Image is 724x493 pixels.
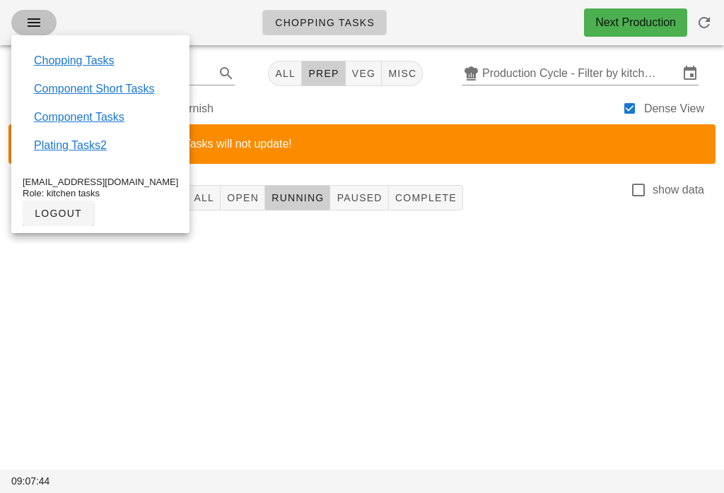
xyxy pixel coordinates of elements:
[262,10,387,35] a: Chopping Tasks
[330,185,388,210] button: Paused
[653,183,704,197] label: show data
[187,185,221,210] button: All
[595,14,676,31] div: Next Production
[48,136,704,153] div: Disconnected from Server. Tasks will not update!
[271,192,324,203] span: Running
[274,68,296,79] span: All
[265,185,330,210] button: Running
[274,17,375,28] span: Chopping Tasks
[346,61,383,86] button: veg
[34,81,154,97] a: Component Short Tasks
[34,109,124,126] a: Component Tasks
[644,102,704,116] label: Dense View
[23,188,178,199] div: Role: kitchen tasks
[387,68,416,79] span: misc
[308,68,339,79] span: prep
[302,61,345,86] button: prep
[193,192,214,203] span: All
[221,185,265,210] button: Open
[34,208,82,219] span: logout
[198,65,215,82] button: Clear Search
[351,68,376,79] span: veg
[34,137,107,154] a: Plating Tasks2
[395,192,457,203] span: Complete
[34,52,115,69] a: Chopping Tasks
[268,61,302,86] button: All
[389,185,463,210] button: Complete
[382,61,423,86] button: misc
[336,192,382,203] span: Paused
[23,177,178,188] div: [EMAIL_ADDRESS][DOMAIN_NAME]
[23,201,93,226] button: logout
[226,192,259,203] span: Open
